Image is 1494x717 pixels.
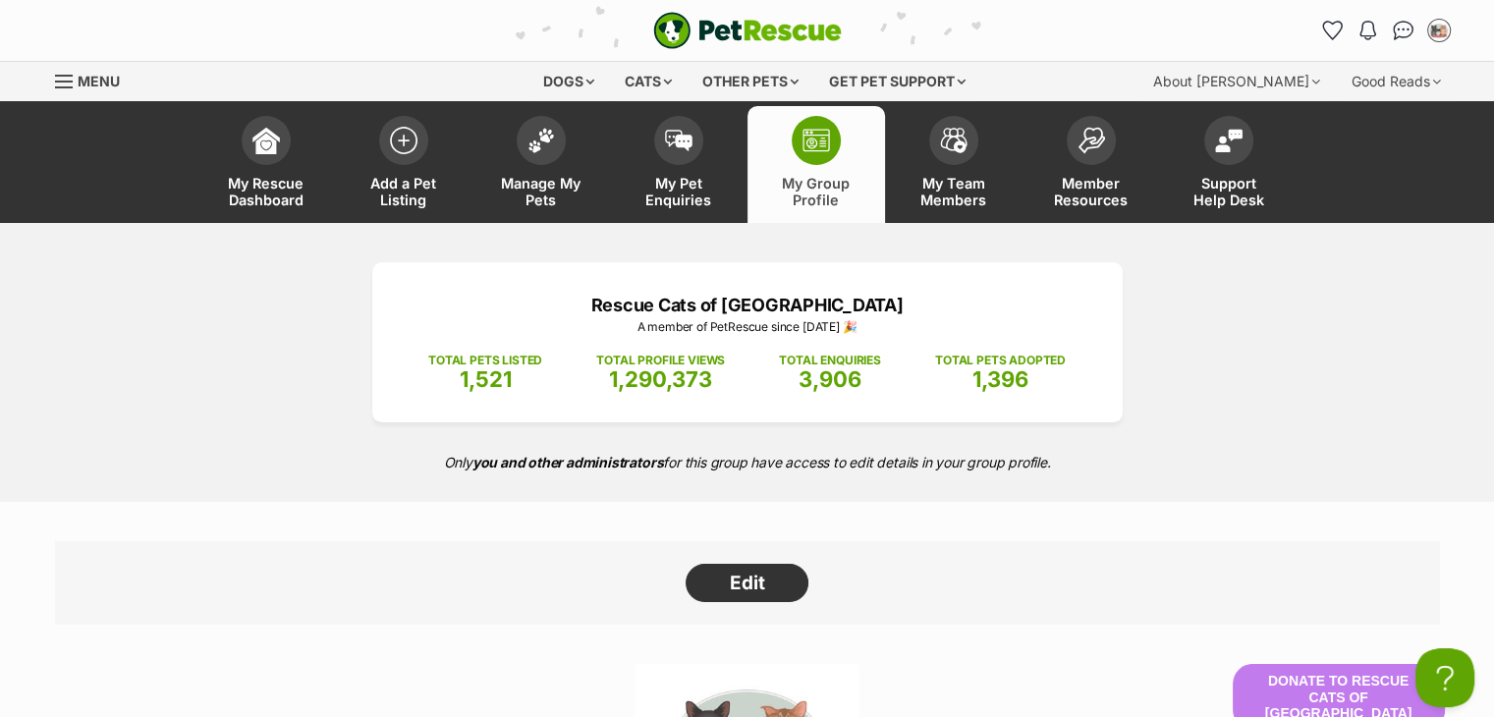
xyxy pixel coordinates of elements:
a: Menu [55,62,134,97]
div: Dogs [529,62,608,101]
span: 3,906 [799,366,861,392]
ul: Account quick links [1317,15,1455,46]
img: dashboard-icon-eb2f2d2d3e046f16d808141f083e7271f6b2e854fb5c12c21221c1fb7104beca.svg [252,127,280,154]
p: TOTAL PROFILE VIEWS [596,352,725,369]
p: Rescue Cats of [GEOGRAPHIC_DATA] [402,292,1093,318]
div: About [PERSON_NAME] [1139,62,1334,101]
button: My account [1423,15,1455,46]
a: Favourites [1317,15,1349,46]
span: Support Help Desk [1185,175,1273,208]
p: A member of PetRescue since [DATE] 🎉 [402,318,1093,336]
a: PetRescue [653,12,842,49]
span: 1,290,373 [609,366,712,392]
a: My Group Profile [747,106,885,223]
span: My Team Members [910,175,998,208]
span: Manage My Pets [497,175,585,208]
a: Manage My Pets [472,106,610,223]
p: TOTAL PETS LISTED [428,352,542,369]
img: notifications-46538b983faf8c2785f20acdc204bb7945ddae34d4c08c2a6579f10ce5e182be.svg [1359,21,1375,40]
div: Cats [611,62,686,101]
span: 1,396 [972,366,1028,392]
img: Rescue Cats of Melbourne profile pic [1429,21,1449,40]
strong: you and other administrators [472,454,664,470]
div: Get pet support [815,62,979,101]
img: logo-e224e6f780fb5917bec1dbf3a21bbac754714ae5b6737aabdf751b685950b380.svg [653,12,842,49]
a: Member Resources [1023,106,1160,223]
iframe: Help Scout Beacon - Open [1415,648,1474,707]
img: chat-41dd97257d64d25036548639549fe6c8038ab92f7586957e7f3b1b290dea8141.svg [1393,21,1413,40]
p: TOTAL PETS ADOPTED [935,352,1066,369]
img: help-desk-icon-fdf02630f3aa405de69fd3d07c3f3aa587a6932b1a1747fa1d2bba05be0121f9.svg [1215,129,1243,152]
div: Other pets [689,62,812,101]
img: manage-my-pets-icon-02211641906a0b7f246fdf0571729dbe1e7629f14944591b6c1af311fb30b64b.svg [527,128,555,153]
a: Support Help Desk [1160,106,1298,223]
img: add-pet-listing-icon-0afa8454b4691262ce3f59096e99ab1cd57d4a30225e0717b998d2c9b9846f56.svg [390,127,417,154]
span: Add a Pet Listing [360,175,448,208]
a: Conversations [1388,15,1419,46]
p: TOTAL ENQUIRIES [779,352,880,369]
span: My Group Profile [772,175,860,208]
button: Notifications [1353,15,1384,46]
span: 1,521 [460,366,512,392]
span: My Rescue Dashboard [222,175,310,208]
a: My Pet Enquiries [610,106,747,223]
img: pet-enquiries-icon-7e3ad2cf08bfb03b45e93fb7055b45f3efa6380592205ae92323e6603595dc1f.svg [665,130,692,151]
a: Edit [686,564,808,603]
img: group-profile-icon-3fa3cf56718a62981997c0bc7e787c4b2cf8bcc04b72c1350f741eb67cf2f40e.svg [802,129,830,152]
a: My Team Members [885,106,1023,223]
img: member-resources-icon-8e73f808a243e03378d46382f2149f9095a855e16c252ad45f914b54edf8863c.svg [1078,127,1105,153]
a: My Rescue Dashboard [197,106,335,223]
a: Add a Pet Listing [335,106,472,223]
span: Menu [78,73,120,89]
img: team-members-icon-5396bd8760b3fe7c0b43da4ab00e1e3bb1a5d9ba89233759b79545d2d3fc5d0d.svg [940,128,968,153]
span: Member Resources [1047,175,1135,208]
div: Good Reads [1338,62,1455,101]
span: My Pet Enquiries [635,175,723,208]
